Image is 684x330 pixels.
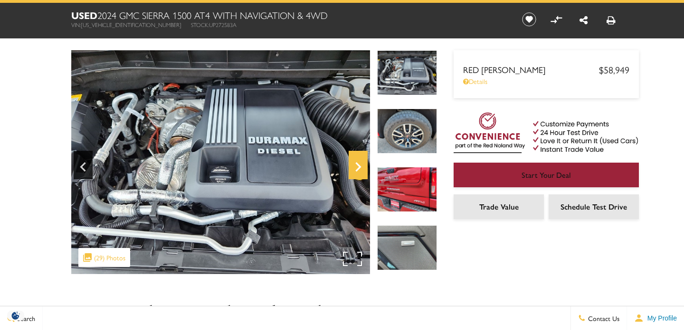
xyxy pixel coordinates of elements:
[71,10,506,20] h1: 2024 GMC Sierra 1500 AT4 With Navigation & 4WD
[479,201,519,212] span: Trade Value
[627,306,684,330] button: Open user profile menu
[463,63,629,76] a: Red [PERSON_NAME] $58,949
[71,8,97,22] strong: Used
[586,313,619,323] span: Contact Us
[377,225,437,270] img: Used 2024 Volcanic Red Tintcoat GMC AT4 image 27
[454,194,544,219] a: Trade Value
[5,311,27,321] section: Click to Open Cookie Consent Modal
[599,63,629,76] span: $58,949
[549,12,563,27] button: Compare Vehicle
[5,311,27,321] img: Opt-Out Icon
[519,12,540,27] button: Save vehicle
[349,151,368,179] div: Next
[71,50,370,274] img: Used 2024 Volcanic Red Tintcoat GMC AT4 image 24
[463,64,599,75] span: Red [PERSON_NAME]
[579,13,588,27] a: Share this Used 2024 GMC Sierra 1500 AT4 With Navigation & 4WD
[607,13,616,27] a: Print this Used 2024 GMC Sierra 1500 AT4 With Navigation & 4WD
[377,167,437,212] img: Used 2024 Volcanic Red Tintcoat GMC AT4 image 26
[81,20,181,29] span: [US_VEHICLE_IDENTIFICATION_NUMBER]
[377,50,437,95] img: Used 2024 Volcanic Red Tintcoat GMC AT4 image 24
[522,169,571,180] span: Start Your Deal
[644,314,677,322] span: My Profile
[549,194,639,219] a: Schedule Test Drive
[74,151,93,179] div: Previous
[560,201,627,212] span: Schedule Test Drive
[78,248,130,267] div: (29) Photos
[209,20,237,29] span: UP272583A
[191,20,209,29] span: Stock:
[454,163,639,187] a: Start Your Deal
[377,109,437,154] img: Used 2024 Volcanic Red Tintcoat GMC AT4 image 25
[71,20,81,29] span: VIN:
[463,76,629,86] a: Details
